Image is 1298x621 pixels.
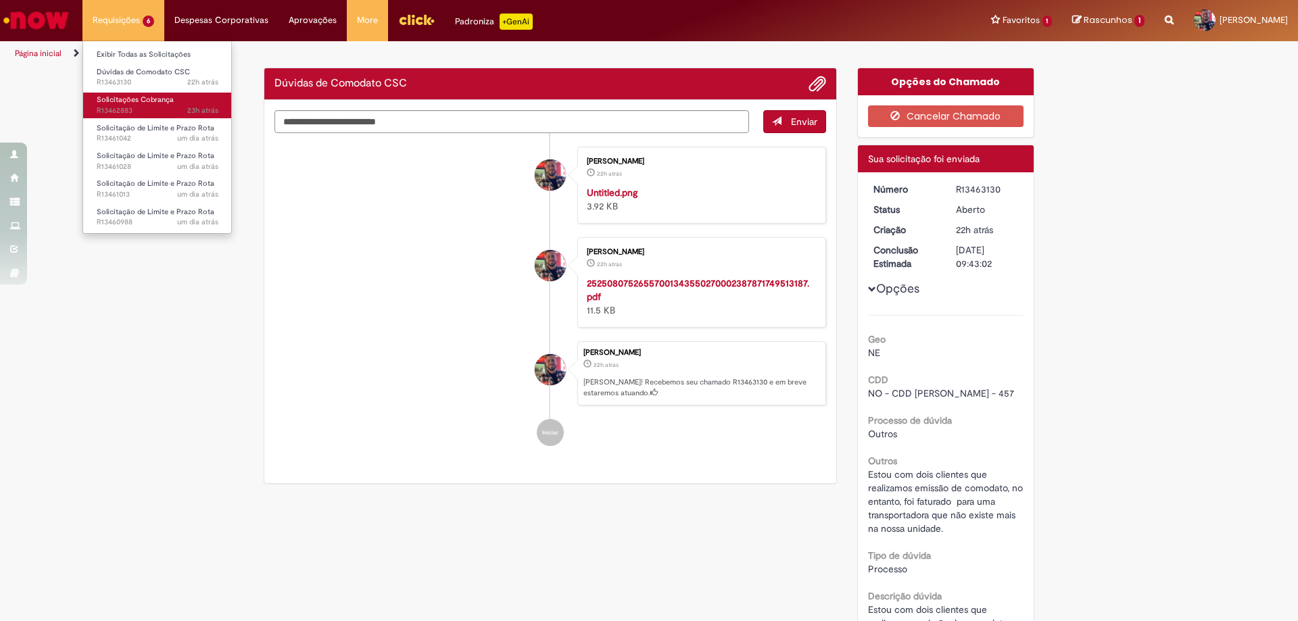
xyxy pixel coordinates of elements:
span: Requisições [93,14,140,27]
time: 29/08/2025 09:21:53 [177,133,218,143]
div: [PERSON_NAME] [587,248,812,256]
span: Rascunhos [1084,14,1132,26]
ul: Requisições [82,41,232,234]
b: Descrição dúvida [868,590,942,602]
time: 29/08/2025 09:19:55 [177,162,218,172]
span: 6 [143,16,154,27]
span: Solicitações Cobrança [97,95,174,105]
span: Solicitação de Limite e Prazo Rota [97,207,214,217]
span: R13463130 [97,77,218,88]
span: Favoritos [1003,14,1040,27]
dt: Criação [863,223,946,237]
span: NE [868,347,880,359]
span: R13462883 [97,105,218,116]
img: ServiceNow [1,7,71,34]
a: 25250807526557001343550270002387871749513187.pdf [587,277,809,303]
div: Rafael Farias Ribeiro De Oliveira [535,159,566,191]
span: 22h atrás [187,77,218,87]
div: 3.92 KB [587,186,812,213]
span: Despesas Corporativas [174,14,268,27]
span: Dúvidas de Comodato CSC [97,67,190,77]
b: Tipo de dúvida [868,549,931,562]
a: Aberto R13462883 : Solicitações Cobrança [83,93,232,118]
div: [PERSON_NAME] [583,349,819,357]
div: Rafael Farias Ribeiro De Oliveira [535,354,566,385]
div: Opções do Chamado [858,68,1034,95]
span: um dia atrás [177,133,218,143]
div: Padroniza [455,14,533,30]
time: 29/08/2025 15:42:58 [956,224,993,236]
time: 29/08/2025 15:05:46 [187,105,218,116]
span: Enviar [791,116,817,128]
span: 1 [1134,15,1145,27]
b: CDD [868,374,888,386]
span: Solicitação de Limite e Prazo Rota [97,123,214,133]
span: 22h atrás [597,170,622,178]
a: Untitled.png [587,187,638,199]
span: 1 [1042,16,1053,27]
p: +GenAi [500,14,533,30]
button: Adicionar anexos [809,75,826,93]
a: Aberto R13461042 : Solicitação de Limite e Prazo Rota [83,121,232,146]
div: 29/08/2025 15:42:58 [956,223,1019,237]
span: R13460988 [97,217,218,228]
span: Solicitação de Limite e Prazo Rota [97,178,214,189]
button: Enviar [763,110,826,133]
a: Exibir Todas as Solicitações [83,47,232,62]
div: Aberto [956,203,1019,216]
a: Página inicial [15,48,62,59]
time: 29/08/2025 15:42:19 [597,170,622,178]
span: Solicitação de Limite e Prazo Rota [97,151,214,161]
span: Outros [868,428,897,440]
time: 29/08/2025 15:41:21 [597,260,622,268]
b: Outros [868,455,897,467]
div: [PERSON_NAME] [587,157,812,166]
a: Aberto R13463130 : Dúvidas de Comodato CSC [83,65,232,90]
time: 29/08/2025 09:16:47 [177,189,218,199]
div: [DATE] 09:43:02 [956,243,1019,270]
time: 29/08/2025 15:42:58 [594,361,619,369]
span: More [357,14,378,27]
span: R13461042 [97,133,218,144]
p: [PERSON_NAME]! Recebemos seu chamado R13463130 e em breve estaremos atuando. [583,377,819,398]
a: Aberto R13460988 : Solicitação de Limite e Prazo Rota [83,205,232,230]
button: Cancelar Chamado [868,105,1024,127]
textarea: Digite sua mensagem aqui... [274,110,749,133]
span: 22h atrás [597,260,622,268]
a: Aberto R13461013 : Solicitação de Limite e Prazo Rota [83,176,232,201]
span: 22h atrás [956,224,993,236]
span: R13461013 [97,189,218,200]
time: 29/08/2025 15:43:00 [187,77,218,87]
li: Rafael Farias Ribeiro De Oliveira [274,341,826,406]
img: click_logo_yellow_360x200.png [398,9,435,30]
div: Rafael Farias Ribeiro De Oliveira [535,250,566,281]
span: um dia atrás [177,162,218,172]
dt: Status [863,203,946,216]
h2: Dúvidas de Comodato CSC Histórico de tíquete [274,78,407,90]
span: um dia atrás [177,217,218,227]
a: Rascunhos [1072,14,1145,27]
span: 22h atrás [594,361,619,369]
dt: Conclusão Estimada [863,243,946,270]
ul: Trilhas de página [10,41,855,66]
span: R13461028 [97,162,218,172]
time: 29/08/2025 09:13:45 [177,217,218,227]
span: Processo [868,563,907,575]
span: um dia atrás [177,189,218,199]
b: Processo de dúvida [868,414,952,426]
span: 23h atrás [187,105,218,116]
span: NO - CDD [PERSON_NAME] - 457 [868,387,1014,399]
span: Estou com dois clientes que realizamos emissão de comodato, no entanto, foi faturado para uma tra... [868,468,1026,535]
b: Geo [868,333,886,345]
div: 11.5 KB [587,276,812,317]
span: Aprovações [289,14,337,27]
span: [PERSON_NAME] [1220,14,1288,26]
div: R13463130 [956,182,1019,196]
ul: Histórico de tíquete [274,133,826,460]
dt: Número [863,182,946,196]
span: Sua solicitação foi enviada [868,153,980,165]
a: Aberto R13461028 : Solicitação de Limite e Prazo Rota [83,149,232,174]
